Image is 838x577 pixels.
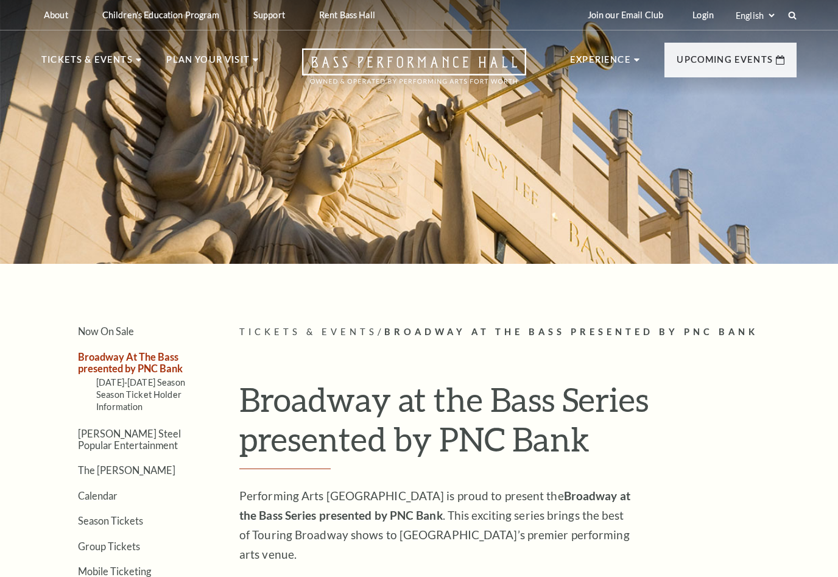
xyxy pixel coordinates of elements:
[78,351,183,374] a: Broadway At The Bass presented by PNC Bank
[78,464,175,476] a: The [PERSON_NAME]
[96,389,181,412] a: Season Ticket Holder Information
[78,325,134,337] a: Now On Sale
[239,325,797,340] p: /
[102,10,219,20] p: Children's Education Program
[239,486,635,564] p: Performing Arts [GEOGRAPHIC_DATA] is proud to present the . This exciting series brings the best ...
[570,52,631,74] p: Experience
[78,565,151,577] a: Mobile Ticketing
[319,10,375,20] p: Rent Bass Hall
[677,52,773,74] p: Upcoming Events
[78,428,181,451] a: [PERSON_NAME] Steel Popular Entertainment
[239,327,378,337] span: Tickets & Events
[733,10,776,21] select: Select:
[78,515,143,526] a: Season Tickets
[253,10,285,20] p: Support
[78,490,118,501] a: Calendar
[384,327,758,337] span: Broadway At The Bass presented by PNC Bank
[166,52,250,74] p: Plan Your Visit
[239,380,797,469] h1: Broadway at the Bass Series presented by PNC Bank
[96,377,185,388] a: [DATE]-[DATE] Season
[44,10,68,20] p: About
[41,52,133,74] p: Tickets & Events
[78,540,140,552] a: Group Tickets
[239,489,630,522] strong: Broadway at the Bass Series presented by PNC Bank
